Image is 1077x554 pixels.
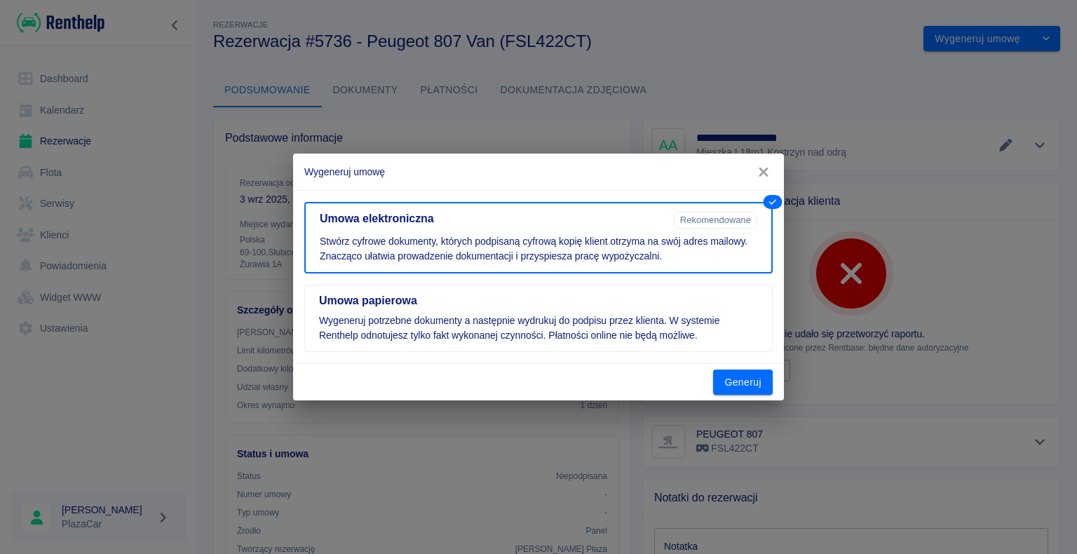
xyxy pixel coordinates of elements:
[713,370,773,396] button: Generuj
[320,212,668,226] h5: Umowa elektroniczna
[675,215,757,225] span: Rekomendowane
[293,154,784,190] h2: Wygeneruj umowę
[320,234,757,264] p: Stwórz cyfrowe dokumenty, których podpisaną cyfrową kopię klient otrzyma na swój adres mailowy. Z...
[319,313,758,343] p: Wygeneruj potrzebne dokumenty a następnie wydrukuj do podpisu przez klienta. W systemie Renthelp ...
[319,294,758,308] h5: Umowa papierowa
[304,285,773,352] button: Umowa papierowaWygeneruj potrzebne dokumenty a następnie wydrukuj do podpisu przez klienta. W sys...
[304,202,773,273] button: Umowa elektronicznaRekomendowaneStwórz cyfrowe dokumenty, których podpisaną cyfrową kopię klient ...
